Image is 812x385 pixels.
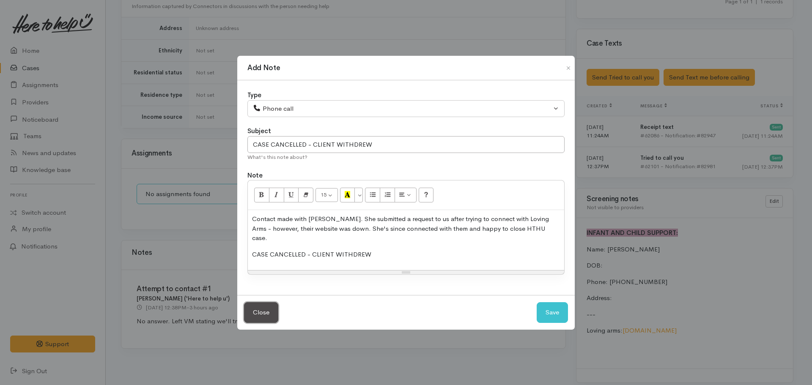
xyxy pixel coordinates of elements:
button: Font Size [315,188,338,202]
button: Recent Color [340,188,355,202]
button: Ordered list (CTRL+SHIFT+NUM8) [380,188,395,202]
div: What's this note about? [247,153,565,161]
button: Phone call [247,100,565,117]
button: Unordered list (CTRL+SHIFT+NUM7) [365,188,380,202]
button: Bold (CTRL+B) [254,188,269,202]
label: Note [247,171,263,180]
label: Subject [247,126,271,136]
button: More Color [354,188,363,202]
label: Type [247,90,261,100]
button: Italic (CTRL+I) [269,188,284,202]
button: Save [537,302,568,323]
span: 15 [321,191,326,198]
p: CASE CANCELLED - CLIENT WITHDREW [252,250,560,259]
h1: Add Note [247,63,280,74]
button: Paragraph [395,188,417,202]
button: Close [244,302,278,323]
div: Resize [248,270,564,274]
button: Close [562,63,575,73]
div: Phone call [253,104,551,114]
button: Help [419,188,434,202]
p: Contact made with [PERSON_NAME]. She submitted a request to us after trying to connect with Lovin... [252,214,560,243]
button: Underline (CTRL+U) [284,188,299,202]
button: Remove Font Style (CTRL+\) [298,188,313,202]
